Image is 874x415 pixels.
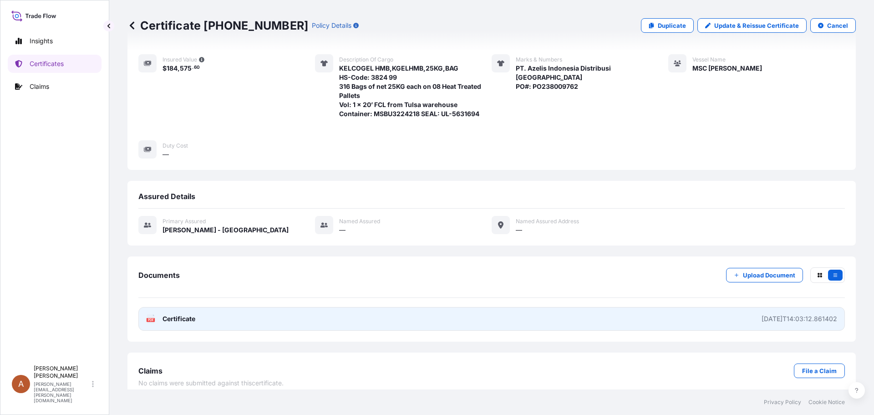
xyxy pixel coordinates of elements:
[743,271,795,280] p: Upload Document
[516,56,562,63] span: Marks & Numbers
[194,66,200,69] span: 60
[808,399,845,406] a: Cookie Notice
[163,142,188,149] span: Duty Cost
[810,18,856,33] button: Cancel
[339,225,346,235] span: —
[34,381,90,403] p: [PERSON_NAME][EMAIL_ADDRESS][PERSON_NAME][DOMAIN_NAME]
[127,18,308,33] p: Certificate [PHONE_NUMBER]
[714,21,799,30] p: Update & Reissue Certificate
[764,399,801,406] a: Privacy Policy
[516,218,579,225] span: Named Assured Address
[178,65,180,72] span: ,
[148,318,154,322] text: PDF
[30,36,53,46] p: Insights
[138,366,163,375] span: Claims
[339,64,492,118] span: KELCOGEL HMB,KGELHMB,25KG,BAG HS-Code: 3824 99 316 Bags of net 25KG each on 08 Heat Treated Palle...
[163,56,197,63] span: Insured Value
[167,65,178,72] span: 184
[30,82,49,91] p: Claims
[30,59,64,68] p: Certificates
[641,18,694,33] a: Duplicate
[794,364,845,378] a: File a Claim
[8,32,102,50] a: Insights
[163,225,289,235] span: [PERSON_NAME] - [GEOGRAPHIC_DATA]
[802,366,837,375] p: File a Claim
[34,365,90,379] p: [PERSON_NAME] [PERSON_NAME]
[138,379,284,388] span: No claims were submitted against this certificate .
[312,21,351,30] p: Policy Details
[18,379,24,389] span: A
[138,271,180,280] span: Documents
[762,314,837,323] div: [DATE]T14:03:12.861402
[8,77,102,96] a: Claims
[163,65,167,72] span: $
[339,218,380,225] span: Named Assured
[180,65,192,72] span: 575
[138,307,845,331] a: PDFCertificate[DATE]T14:03:12.861402
[658,21,686,30] p: Duplicate
[827,21,848,30] p: Cancel
[516,225,522,235] span: —
[339,56,393,63] span: Description of cargo
[163,314,195,323] span: Certificate
[163,150,169,159] span: —
[692,56,726,63] span: Vessel Name
[516,64,611,91] span: PT. Azelis Indonesia Distribusi [GEOGRAPHIC_DATA] PO#: PO238009762
[163,218,206,225] span: Primary assured
[138,192,195,201] span: Assured Details
[697,18,807,33] a: Update & Reissue Certificate
[8,55,102,73] a: Certificates
[726,268,803,282] button: Upload Document
[692,64,762,73] span: MSC [PERSON_NAME]
[192,66,193,69] span: .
